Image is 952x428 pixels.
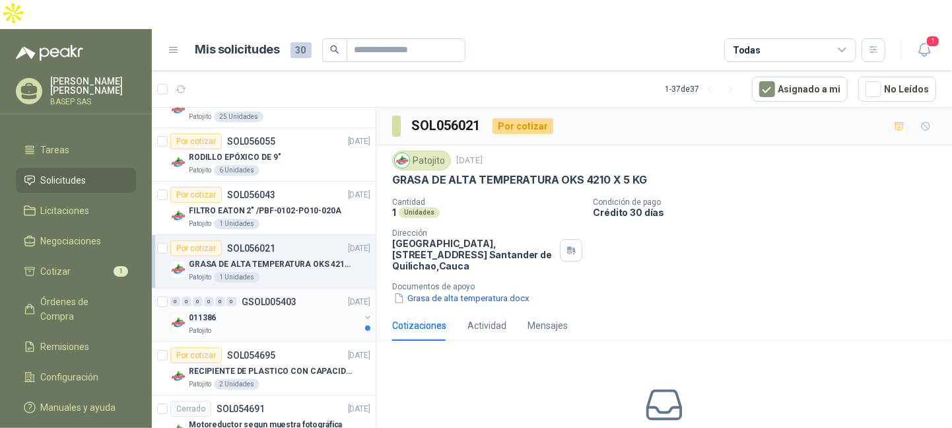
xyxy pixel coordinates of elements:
p: Dirección [392,229,555,238]
p: 1 [392,207,396,218]
a: Por cotizarSOL056055[DATE] Company LogoRODILLO EPÓXICO DE 9"Patojito6 Unidades [152,128,376,182]
button: Asignado a mi [752,77,848,102]
span: 30 [290,42,312,58]
div: Unidades [399,207,440,218]
div: Todas [733,43,761,57]
p: RODILLO EPÓXICO DE 9" [189,151,281,164]
div: 6 Unidades [214,165,259,176]
div: Cerrado [170,401,211,417]
img: Company Logo [170,208,186,224]
h3: SOL056021 [411,116,482,136]
p: SOL056021 [227,244,275,253]
span: Cotizar [41,264,71,279]
p: [DATE] [348,296,370,308]
p: 011386 [189,312,216,324]
a: Tareas [16,137,136,162]
p: Patojito [189,326,211,336]
a: Negociaciones [16,229,136,254]
p: [DATE] [348,135,370,148]
div: Por cotizar [493,118,553,134]
p: Patojito [189,379,211,390]
div: 0 [204,297,214,306]
span: search [330,45,339,54]
a: Por cotizarSOL054695[DATE] Company LogoRECIPIENTE DE PLASTICO CON CAPACIDAD DE 1.8 LT PARA LA EXT... [152,342,376,396]
p: BASEP SAS [50,98,136,106]
button: 1 [912,38,936,62]
button: No Leídos [858,77,936,102]
p: SOL054695 [227,351,275,360]
a: Por cotizarSOL056021[DATE] Company LogoGRASA DE ALTA TEMPERATURA OKS 4210 X 5 KGPatojito1 Unidades [152,235,376,289]
a: Licitaciones [16,198,136,223]
div: 0 [226,297,236,306]
p: [GEOGRAPHIC_DATA], [STREET_ADDRESS] Santander de Quilichao , Cauca [392,238,555,271]
div: Actividad [467,318,506,333]
h1: Mis solicitudes [195,40,280,59]
p: Patojito [189,165,211,176]
div: Por cotizar [170,187,222,203]
img: Company Logo [170,315,186,331]
a: Configuración [16,365,136,390]
div: 1 Unidades [214,272,259,283]
div: Patojito [392,151,451,170]
img: Company Logo [170,101,186,117]
p: [DATE] [348,349,370,362]
span: 1 [926,35,940,48]
p: Patojito [189,272,211,283]
a: Manuales y ayuda [16,395,136,420]
p: [DATE] [348,189,370,201]
span: Negociaciones [41,234,102,248]
a: 0 0 0 0 0 0 GSOL005403[DATE] Company Logo011386Patojito [170,294,373,336]
p: GRASA DE ALTA TEMPERATURA OKS 4210 X 5 KG [392,173,647,187]
p: Patojito [189,219,211,229]
a: Cotizar1 [16,259,136,284]
img: Logo peakr [16,45,83,61]
div: 25 Unidades [214,112,263,122]
a: Solicitudes [16,168,136,193]
div: 0 [215,297,225,306]
div: Por cotizar [170,347,222,363]
a: Remisiones [16,334,136,359]
p: FILTRO EATON 2" /PBF-0102-PO10-020A [189,205,341,217]
p: [DATE] [348,242,370,255]
img: Company Logo [170,262,186,277]
div: 0 [182,297,191,306]
p: [PERSON_NAME] [PERSON_NAME] [50,77,136,95]
div: Mensajes [527,318,568,333]
div: Por cotizar [170,240,222,256]
div: 0 [193,297,203,306]
p: Documentos de apoyo [392,282,947,291]
p: GSOL005403 [242,297,296,306]
div: 2 Unidades [214,379,259,390]
span: Solicitudes [41,173,86,188]
div: 1 Unidades [214,219,259,229]
span: Tareas [41,143,70,157]
p: RECIPIENTE DE PLASTICO CON CAPACIDAD DE 1.8 LT PARA LA EXTRACCIÓN MANUAL DE LIQUIDOS [189,365,353,378]
button: Grasa de alta temperatura.docx [392,291,531,305]
p: SOL056055 [227,137,275,146]
p: [DATE] [456,155,483,167]
p: Cantidad [392,197,582,207]
p: GRASA DE ALTA TEMPERATURA OKS 4210 X 5 KG [189,258,353,271]
div: 1 - 37 de 37 [665,79,741,100]
img: Company Logo [170,369,186,384]
span: Remisiones [41,339,90,354]
img: Company Logo [395,153,409,168]
span: Configuración [41,370,99,384]
span: Órdenes de Compra [41,295,123,324]
span: Manuales y ayuda [41,400,116,415]
p: Crédito 30 días [593,207,947,218]
p: Patojito [189,112,211,122]
a: Órdenes de Compra [16,289,136,329]
div: 0 [170,297,180,306]
img: Company Logo [170,155,186,170]
p: SOL056043 [227,190,275,199]
p: SOL054691 [217,404,265,413]
p: [DATE] [348,403,370,415]
span: 1 [114,266,128,277]
a: Por cotizarSOL056043[DATE] Company LogoFILTRO EATON 2" /PBF-0102-PO10-020APatojito1 Unidades [152,182,376,235]
div: Cotizaciones [392,318,446,333]
span: Licitaciones [41,203,90,218]
p: Condición de pago [593,197,947,207]
div: Por cotizar [170,133,222,149]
